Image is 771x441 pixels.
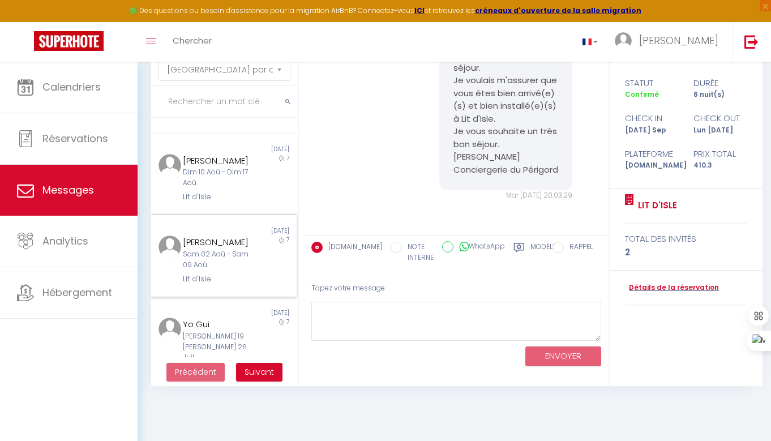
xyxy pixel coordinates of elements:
[236,363,282,382] button: Next
[311,275,601,302] div: Tapez votre message
[475,6,641,15] a: créneaux d'ouverture de la salle migration
[618,112,686,125] div: check in
[9,5,43,38] button: Ouvrir le widget de chat LiveChat
[286,236,289,244] span: 7
[183,273,253,285] div: Lit d'Isle
[618,147,686,161] div: Plateforme
[530,242,560,265] label: Modèles
[224,145,297,154] div: [DATE]
[42,234,88,248] span: Analytics
[625,282,719,293] a: Détails de la réservation
[686,125,755,136] div: Lun [DATE]
[453,74,559,125] p: Je voulais m'assurer que vous êtes bien arrivé(e)(s) et bien installé(e)(s) à Lit d'Isle.
[175,366,216,378] span: Précédent
[625,89,659,99] span: Confirmé
[402,242,434,263] label: NOTE INTERNE
[224,226,297,236] div: [DATE]
[183,249,253,271] div: Sam 02 Aoû - Sam 09 Aoû
[639,33,718,48] span: [PERSON_NAME]
[525,346,601,366] button: ENVOYER
[453,164,559,177] p: Conciergerie du Périgord
[183,331,253,363] div: [PERSON_NAME] 19 [PERSON_NAME] 26 Juil
[618,76,686,90] div: statut
[286,318,289,326] span: 7
[183,236,253,249] div: [PERSON_NAME]
[686,112,755,125] div: check out
[453,125,559,151] p: Je vous souhaite un très bon séjour.
[323,242,382,254] label: [DOMAIN_NAME]
[159,236,181,258] img: ...
[183,167,253,189] div: Dim 10 Aoû - Dim 17 Aoû
[173,35,212,46] span: Chercher
[625,232,747,246] div: total des invités
[686,76,755,90] div: durée
[224,309,297,318] div: [DATE]
[286,154,289,162] span: 7
[453,241,505,254] label: WhatsApp
[42,285,112,299] span: Hébergement
[564,242,593,254] label: RAPPEL
[606,22,733,62] a: ... [PERSON_NAME]
[164,22,220,62] a: Chercher
[34,31,104,51] img: Super Booking
[159,154,181,177] img: ...
[625,246,747,259] div: 2
[744,35,759,49] img: logout
[183,154,253,168] div: [PERSON_NAME]
[686,160,755,171] div: 410.3
[183,318,253,331] div: Yo Gui
[618,125,686,136] div: [DATE] Sep
[245,366,274,378] span: Suivant
[42,80,101,94] span: Calendriers
[686,147,755,161] div: Prix total
[414,6,425,15] a: ICI
[166,363,225,382] button: Previous
[615,32,632,49] img: ...
[42,131,108,145] span: Réservations
[453,151,559,164] p: [PERSON_NAME]
[686,89,755,100] div: 6 nuit(s)
[439,190,573,201] div: Mar [DATE] 20:03:29
[42,183,94,197] span: Messages
[618,160,686,171] div: [DOMAIN_NAME]
[634,199,677,212] a: Lit d'Isle
[151,86,298,118] input: Rechercher un mot clé
[183,191,253,203] div: Lit d'Isle
[159,318,181,340] img: ...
